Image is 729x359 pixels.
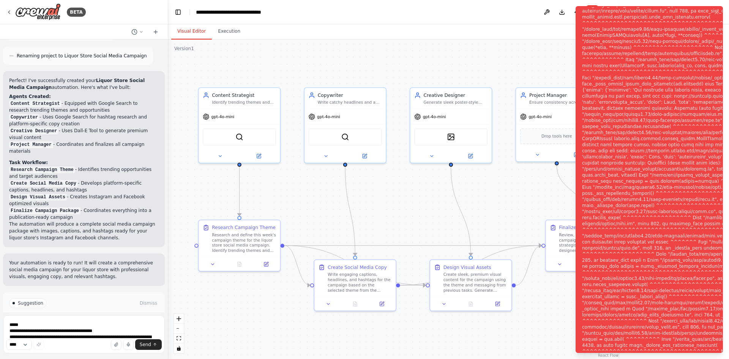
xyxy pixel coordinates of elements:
[529,114,552,119] span: gpt-4o-mini
[15,3,61,21] img: Logo
[198,220,281,272] div: Research Campaign ThemeResearch and define this week's campaign theme for the liquor store social...
[18,300,43,306] span: Suggestion
[123,339,134,350] button: Click to speak your automation idea
[423,92,488,98] div: Creative Designer
[443,264,491,270] div: Design Visual Assets
[515,87,598,162] div: Project ManagerEnsure consistency across all content, review and refine outputs from strategist, ...
[9,194,67,201] code: Design Visual Assets
[128,27,147,36] button: Switch to previous chat
[171,24,212,40] button: Visual Editor
[284,242,310,289] g: Edge from 9765f289-f0a4-407f-8115-91a037b69e9b to b1dff3d6-1e0f-4523-8e2f-f92604d2ea2e
[9,114,39,121] code: Copywriter
[9,128,58,134] code: Creative Designer
[240,152,277,160] button: Open in side panel
[410,87,492,163] div: Creative DesignerGenerate sleek poster-style visuals optimized for Instagram (square) and Faceboo...
[111,339,121,350] button: Upload files
[174,46,194,52] div: Version 1
[400,282,426,288] g: Edge from b1dff3d6-1e0f-4523-8e2f-f92604d2ea2e to 7d4e2c92-3eb3-4a79-b69c-303dd637327c
[9,114,159,127] li: - Uses Google Search for hashtag research and platform-specific copy creation
[9,221,159,241] p: The automation will produce a complete social media campaign package with images, captions, and h...
[516,242,541,289] g: Edge from 7d4e2c92-3eb3-4a79-b69c-303dd637327c to a4e5f5cf-e868-4712-9a5e-0a0bb8abb7b1
[328,264,387,270] div: Create Social Media Copy
[304,87,387,163] div: CopywriterWrite catchy headlines and ad copy optimized for Instagram & Facebook, create short and...
[173,7,183,17] button: Hide left sidebar
[17,53,147,59] span: Renaming project to Liquor Store Social Media Campaign
[529,100,593,105] div: Ensure consistency across all content, review and refine outputs from strategist, copywriter, and...
[212,224,276,231] div: Research Campaign Theme
[9,166,75,173] code: Research Campaign Theme
[423,100,488,105] div: Generate sleek poster-style visuals optimized for Instagram (square) and Facebook (landscape), us...
[9,94,51,99] strong: Agents Created:
[174,314,184,353] div: React Flow controls
[341,133,349,141] img: SerplyWebSearchTool
[9,193,159,207] li: - Creates Instagram and Facebook optimized visuals
[235,133,243,141] img: SerplyWebSearchTool
[212,92,276,98] div: Content Strategist
[346,152,383,160] button: Open in side panel
[423,114,446,119] span: gpt-4o-mini
[236,167,243,216] g: Edge from 981d04f7-b3fa-46ce-ad57-1ea73115d9b7 to 9765f289-f0a4-407f-8115-91a037b69e9b
[529,92,593,98] div: Project Manager
[174,343,184,353] button: toggle interactivity
[33,339,44,350] button: Improve this prompt
[457,300,485,308] button: No output available
[198,87,281,163] div: Content StrategistIdentify trending themes and opportunities for liquor store social media campai...
[559,224,622,231] div: Finalize Campaign Package
[448,167,474,256] g: Edge from fae63874-db65-4950-9312-ea3eb3f17203 to 7d4e2c92-3eb3-4a79-b69c-303dd637327c
[150,27,162,36] button: Start a new chat
[174,314,184,324] button: zoom in
[9,141,159,155] li: - Coordinates and finalizes all campaign materials
[212,24,246,40] button: Execution
[342,167,358,256] g: Edge from 20300830-b51d-42df-8d4f-898a9f007238 to b1dff3d6-1e0f-4523-8e2f-f92604d2ea2e
[541,133,572,139] span: Drop tools here
[212,100,276,105] div: Identify trending themes and opportunities for liquor store social media campaigns (e.g., Happy H...
[67,8,86,17] div: BETA
[443,272,508,293] div: Create sleek, premium visual content for the campaign using the theme and messaging from previous...
[9,207,80,214] code: Finalize Campaign Package
[9,141,53,148] code: Project Manager
[211,114,235,119] span: gpt-4o-mini
[559,232,623,253] div: Review, polish, and finalize all campaign assets from the strategist, copywriter, and designer. E...
[318,92,382,98] div: Copywriter
[9,160,48,165] strong: Task Workflow:
[212,232,276,253] div: Research and define this week's campaign theme for the liquor store social media campaign. Identi...
[174,334,184,343] button: fit view
[9,166,159,180] li: - Identifies trending opportunities and target audiences
[135,339,162,350] button: Send
[174,324,184,334] button: zoom out
[318,100,382,105] div: Write catchy headlines and ad copy optimized for Instagram & Facebook, create short and engaging ...
[196,8,281,16] nav: breadcrumb
[9,127,159,141] li: - Uses Dall-E Tool to generate premium visual content
[451,152,489,160] button: Open in side panel
[9,77,159,91] p: Perfect! I've successfully created your automation. Here's what I've built:
[138,299,159,307] button: Dismiss
[9,100,62,107] code: Content Strategist
[429,259,512,312] div: Design Visual AssetsCreate sleek, premium visual content for the campaign using the theme and mes...
[9,207,159,221] li: - Coordinates everything into a publication-ready campaign
[400,242,542,289] g: Edge from b1dff3d6-1e0f-4523-8e2f-f92604d2ea2e to a4e5f5cf-e868-4712-9a5e-0a0bb8abb7b1
[9,259,159,280] p: Your automation is ready to run! It will create a comprehensive social media campaign for your li...
[9,100,159,114] li: - Equipped with Google Search to research trending themes and opportunities
[317,114,340,119] span: gpt-4o-mini
[226,260,254,268] button: No output available
[314,259,396,312] div: Create Social Media CopyWrite engaging captions, headlines, and hashtags for the campaign based o...
[371,300,393,308] button: Open in side panel
[486,300,509,308] button: Open in side panel
[545,220,628,272] div: Finalize Campaign PackageReview, polish, and finalize all campaign assets from the strategist, co...
[328,272,392,293] div: Write engaging captions, headlines, and hashtags for the campaign based on the selected theme fro...
[557,151,595,159] button: Open in side panel
[9,180,78,187] code: Create Social Media Copy
[9,180,159,193] li: - Develops platform-specific captions, headlines, and hashtags
[284,242,541,249] g: Edge from 9765f289-f0a4-407f-8115-91a037b69e9b to a4e5f5cf-e868-4712-9a5e-0a0bb8abb7b1
[447,133,455,141] img: DallETool
[255,260,278,268] button: Open in side panel
[341,300,369,308] button: No output available
[140,342,151,348] span: Send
